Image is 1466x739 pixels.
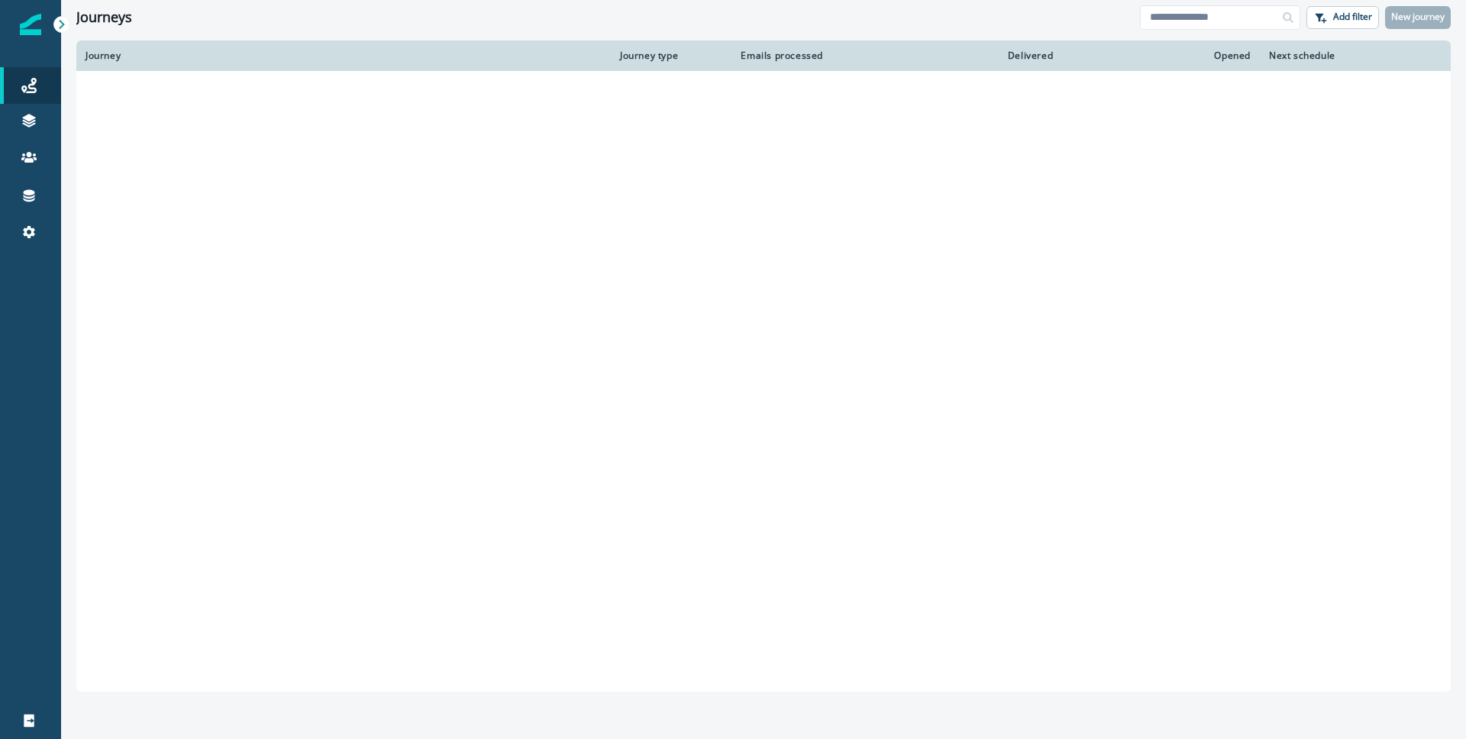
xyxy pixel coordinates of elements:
[1071,50,1251,62] div: Opened
[735,50,823,62] div: Emails processed
[1269,50,1403,62] div: Next schedule
[76,9,132,26] h1: Journeys
[1306,6,1379,29] button: Add filter
[1333,11,1372,22] p: Add filter
[86,50,602,62] div: Journey
[1391,11,1445,22] p: New journey
[1385,6,1451,29] button: New journey
[20,14,41,35] img: Inflection
[620,50,716,62] div: Journey type
[841,50,1053,62] div: Delivered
